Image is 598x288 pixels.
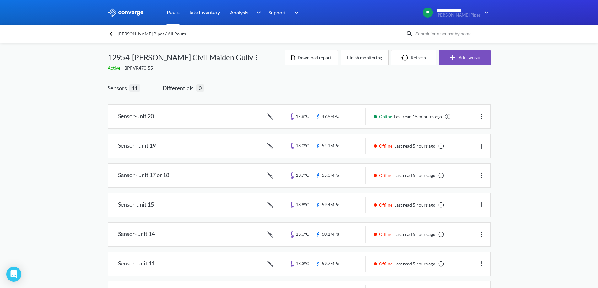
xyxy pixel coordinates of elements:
[129,84,140,92] span: 11
[230,8,248,16] span: Analysis
[109,30,116,38] img: backspace.svg
[291,55,295,60] img: icon-file.svg
[285,50,338,65] button: Download report
[290,9,300,16] img: downArrow.svg
[108,84,129,92] span: Sensors
[478,172,485,179] img: more.svg
[478,231,485,238] img: more.svg
[436,13,481,18] span: [PERSON_NAME] Pipes
[439,50,491,65] button: Add sensor
[413,30,489,37] input: Search for a sensor by name
[478,142,485,150] img: more.svg
[253,54,261,61] img: more.svg
[108,65,285,71] div: BPPVR470-55
[268,8,286,16] span: Support
[449,54,459,61] img: icon-plus.svg
[118,29,186,38] span: [PERSON_NAME] Pipes / All Pours
[481,9,491,16] img: downArrow.svg
[108,65,121,71] span: Active
[163,84,196,92] span: Differentials
[478,113,485,120] img: more.svg
[252,9,262,16] img: downArrow.svg
[401,55,411,61] img: icon-refresh.svg
[391,50,436,65] button: Refresh
[406,30,413,38] img: icon-search.svg
[341,50,389,65] button: Finish monitoring
[196,84,204,92] span: 0
[478,260,485,268] img: more.svg
[478,201,485,209] img: more.svg
[108,8,144,17] img: logo_ewhite.svg
[6,267,21,282] div: Open Intercom Messenger
[108,51,253,63] span: 12954-[PERSON_NAME] Civil-Maiden Gully
[121,65,124,71] span: -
